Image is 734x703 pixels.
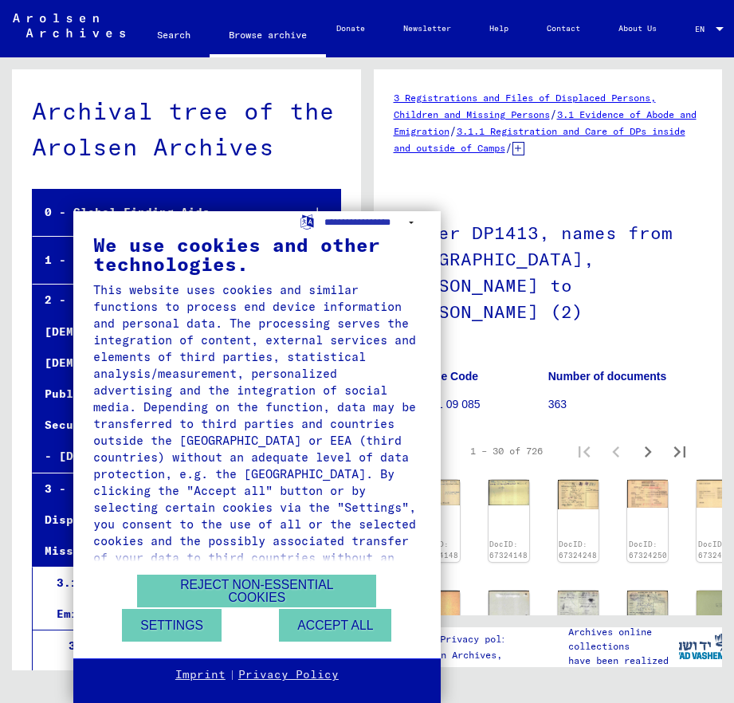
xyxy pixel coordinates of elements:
[93,281,421,583] div: This website uses cookies and similar functions to process end device information and personal da...
[279,609,391,642] button: Accept all
[122,609,222,642] button: Settings
[93,235,421,273] div: We use cookies and other technologies.
[175,667,226,683] a: Imprint
[238,667,339,683] a: Privacy Policy
[137,575,376,607] button: Reject non-essential cookies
